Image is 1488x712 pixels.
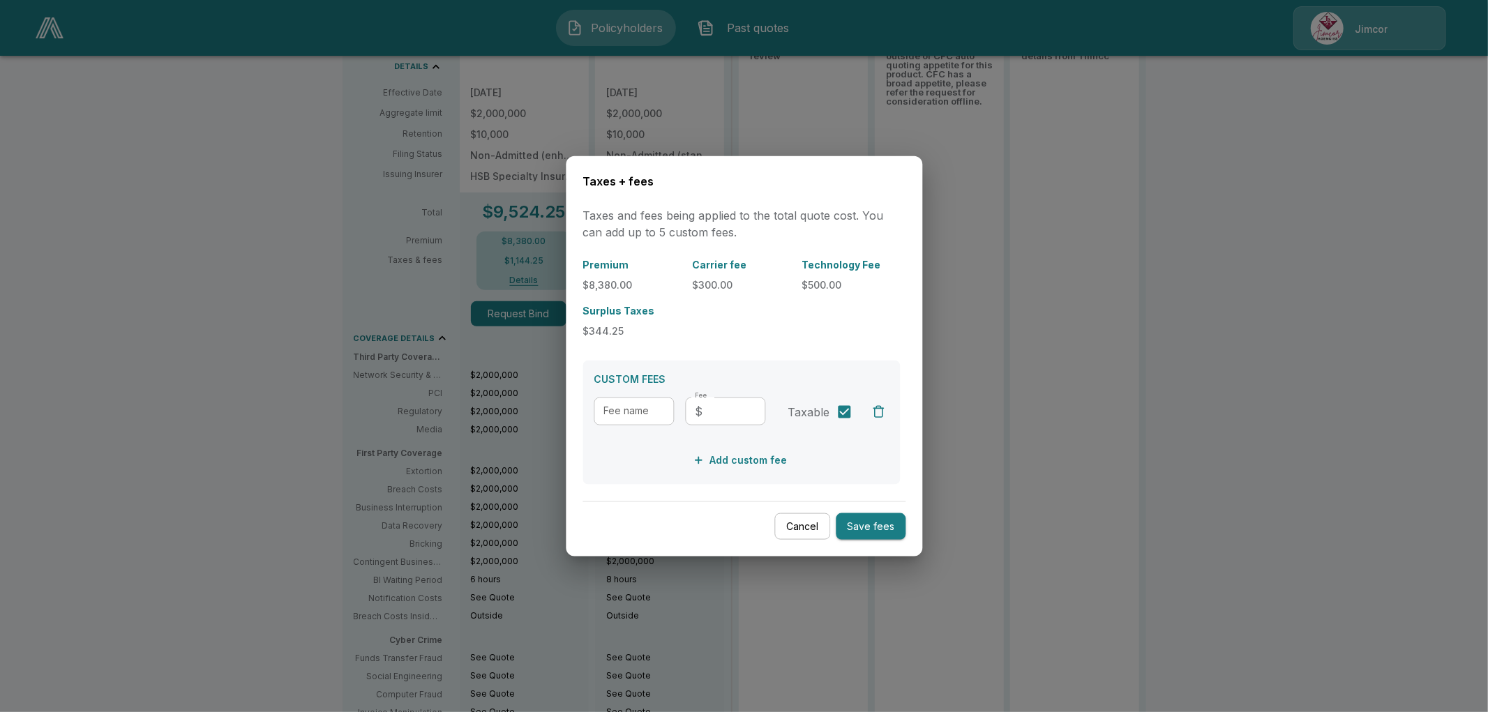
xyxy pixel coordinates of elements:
p: $344.25 [583,324,681,338]
p: Technology Fee [802,257,900,272]
p: Taxes and fees being applied to the total quote cost. You can add up to 5 custom fees. [583,207,905,241]
p: $ [695,403,702,420]
label: Fee [695,391,707,400]
h6: Taxes + fees [583,172,905,190]
p: Premium [583,257,681,272]
p: CUSTOM FEES [594,372,889,386]
p: Surplus Taxes [583,303,681,318]
span: Taxable [788,404,829,421]
p: $500.00 [802,278,900,292]
p: $300.00 [692,278,790,292]
p: $8,380.00 [583,278,681,292]
button: Save fees [836,513,905,540]
p: Carrier fee [692,257,790,272]
button: Add custom fee [690,448,792,474]
button: Cancel [774,513,830,540]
